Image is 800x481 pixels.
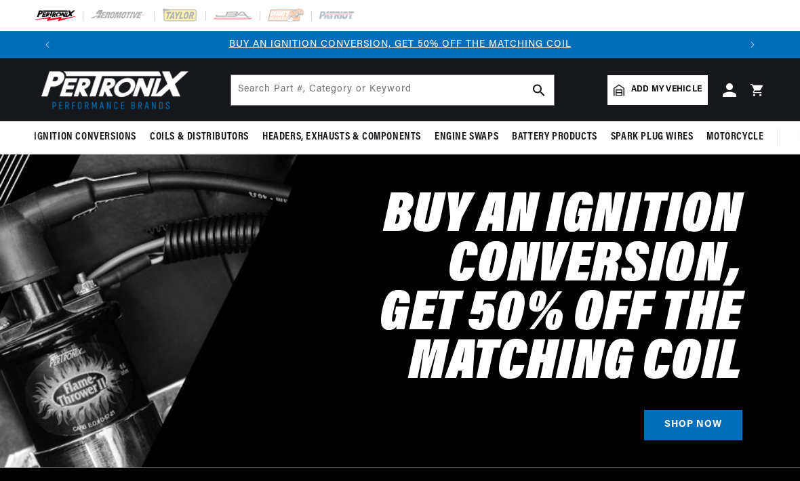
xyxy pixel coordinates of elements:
summary: Coils & Distributors [143,121,256,153]
summary: Headers, Exhausts & Components [256,121,428,153]
span: Spark Plug Wires [611,130,694,144]
span: Motorcycle [706,130,763,144]
a: SHOP NOW [644,410,742,440]
span: Battery Products [512,130,597,144]
summary: Ignition Conversions [34,121,143,153]
span: Ignition Conversions [34,130,136,144]
div: 1 of 3 [61,37,739,52]
a: BUY AN IGNITION CONVERSION, GET 50% OFF THE MATCHING COIL [229,39,572,49]
button: Translation missing: en.sections.announcements.previous_announcement [34,31,61,58]
span: Coils & Distributors [150,130,249,144]
h2: Buy an Ignition Conversion, Get 50% off the Matching Coil [163,192,742,388]
span: Engine Swaps [435,130,498,144]
span: Add my vehicle [631,83,702,96]
input: Search Part #, Category or Keyword [231,75,554,105]
summary: Motorcycle [700,121,770,153]
summary: Spark Plug Wires [604,121,700,153]
img: Pertronix [34,66,190,113]
a: Add my vehicle [607,75,708,105]
span: Headers, Exhausts & Components [262,130,421,144]
summary: Engine Swaps [428,121,505,153]
button: Translation missing: en.sections.announcements.next_announcement [739,31,766,58]
div: Announcement [61,37,739,52]
summary: Battery Products [505,121,604,153]
button: search button [524,75,554,105]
